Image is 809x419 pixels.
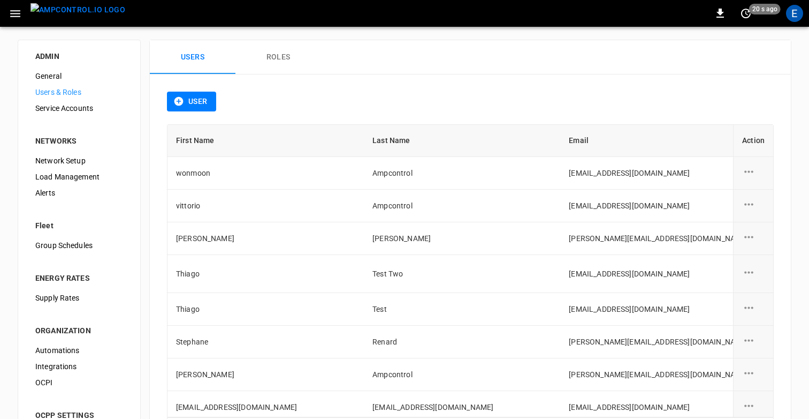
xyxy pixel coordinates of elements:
[150,40,235,74] button: Users
[27,375,132,391] div: OCPI
[167,222,364,255] td: [PERSON_NAME]
[35,136,123,146] div: NETWORKS
[27,169,132,185] div: Load Management
[364,255,560,293] td: Test Two
[35,273,123,283] div: ENERGY RATES
[364,157,560,190] td: Ampcontrol
[167,358,364,391] td: [PERSON_NAME]
[167,255,364,293] td: Thiago
[737,5,754,22] button: set refresh interval
[35,377,123,388] span: OCPI
[27,185,132,201] div: Alerts
[786,5,803,22] div: profile-icon
[35,51,123,62] div: ADMIN
[35,361,123,372] span: Integrations
[749,4,781,14] span: 20 s ago
[35,188,123,199] span: Alerts
[742,198,765,214] div: user action options
[742,266,765,282] div: user action options
[364,125,560,157] th: Last Name
[167,190,364,222] td: vittorio
[364,190,560,222] td: Ampcontrol
[364,358,560,391] td: Ampcontrol
[27,68,132,84] div: General
[35,325,123,336] div: ORGANIZATION
[167,293,364,326] td: Thiago
[364,293,560,326] td: Test
[27,290,132,306] div: Supply Rates
[27,237,132,253] div: Group Schedules
[167,125,364,157] th: First Name
[235,40,321,74] button: Roles
[167,326,364,358] td: Stephane
[35,155,123,167] span: Network Setup
[35,103,123,114] span: Service Accounts
[35,87,123,98] span: Users & Roles
[742,301,765,317] div: user action options
[27,342,132,358] div: Automations
[35,345,123,356] span: Automations
[30,3,125,17] img: ampcontrol.io logo
[27,84,132,100] div: Users & Roles
[742,165,765,181] div: user action options
[35,171,123,183] span: Load Management
[35,240,123,251] span: Group Schedules
[35,71,123,82] span: General
[742,366,765,383] div: user action options
[364,326,560,358] td: Renard
[742,399,765,415] div: user action options
[364,222,560,255] td: [PERSON_NAME]
[733,125,773,157] th: Action
[35,293,123,304] span: Supply Rates
[742,334,765,350] div: user action options
[742,230,765,246] div: user action options
[27,358,132,375] div: Integrations
[27,100,132,116] div: Service Accounts
[27,153,132,169] div: Network Setup
[167,157,364,190] td: wonmoon
[35,220,123,231] div: Fleet
[167,92,216,111] button: User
